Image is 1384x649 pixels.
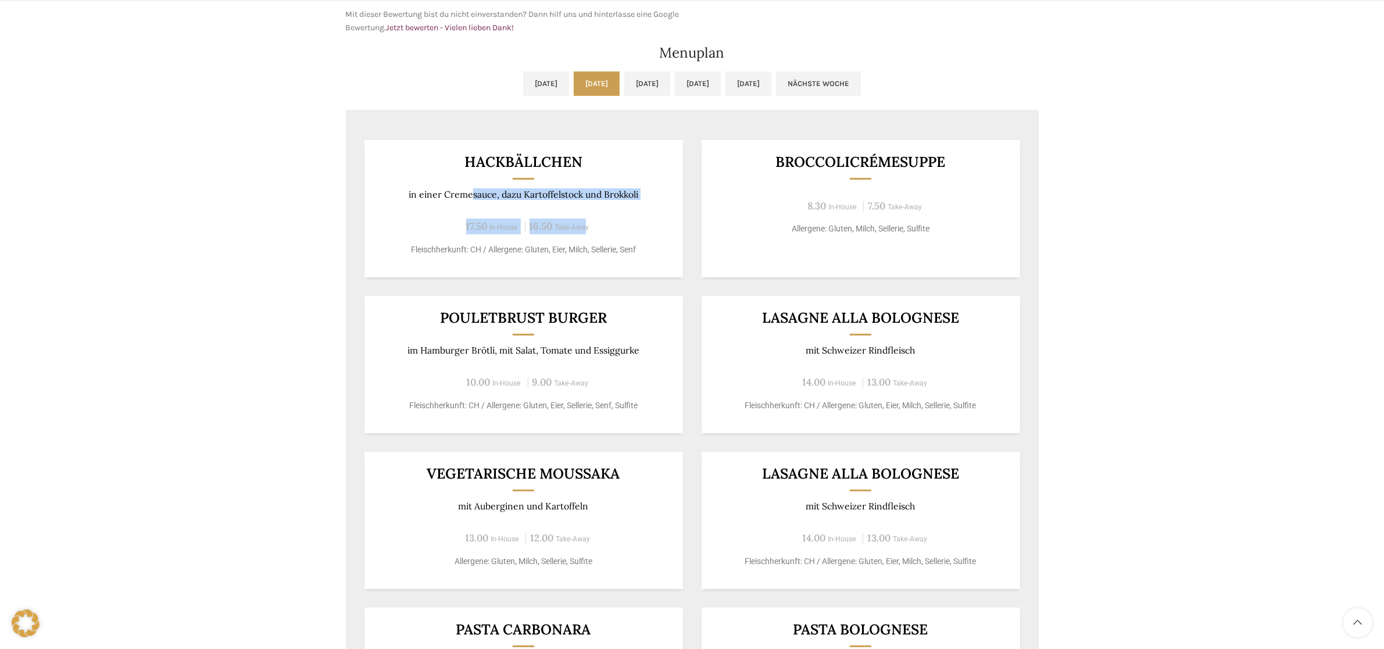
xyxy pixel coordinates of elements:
[530,532,553,544] span: 12.00
[378,555,668,568] p: Allergene: Gluten, Milch, Sellerie, Sulfite
[716,466,1006,481] h3: Lasagne alla Bolognese
[378,501,668,512] p: mit Auberginen und Kartoffeln
[1343,608,1372,637] a: Scroll to top button
[556,535,590,543] span: Take-Away
[378,244,668,256] p: Fleischherkunft: CH / Allergene: Gluten, Eier, Milch, Sellerie, Senf
[675,72,721,96] a: [DATE]
[802,376,825,388] span: 14.00
[378,345,668,356] p: im Hamburger Brötli, mit Salat, Tomate und Essiggurke
[523,72,569,96] a: [DATE]
[716,501,1006,512] p: mit Schweizer Rindfleisch
[378,622,668,637] h3: Pasta Carbonara
[725,72,771,96] a: [DATE]
[555,379,589,387] span: Take-Away
[467,376,491,388] span: 10.00
[716,622,1006,637] h3: Pasta Bolognese
[378,400,668,412] p: Fleischherkunft: CH / Allergene: Gluten, Eier, Sellerie, Senf, Sulfite
[888,203,922,211] span: Take-Away
[716,400,1006,412] p: Fleischherkunft: CH / Allergene: Gluten, Eier, Milch, Sellerie, Sulfite
[574,72,620,96] a: [DATE]
[867,376,891,388] span: 13.00
[491,535,519,543] span: In-House
[776,72,861,96] a: Nächste Woche
[490,223,518,231] span: In-House
[828,535,856,543] span: In-House
[465,532,488,544] span: 13.00
[532,376,552,388] span: 9.00
[530,220,553,233] span: 16.50
[893,379,927,387] span: Take-Away
[716,311,1006,325] h3: LASAGNE ALLA BOLOGNESE
[716,555,1006,568] p: Fleischherkunft: CH / Allergene: Gluten, Eier, Milch, Sellerie, Sulfite
[378,311,668,325] h3: Pouletbrust Burger
[828,203,857,211] span: In-House
[716,155,1006,169] h3: Broccolicrémesuppe
[868,199,885,212] span: 7.50
[802,532,825,544] span: 14.00
[346,46,1039,60] h2: Menuplan
[893,535,927,543] span: Take-Away
[378,155,668,169] h3: Hackbällchen
[624,72,670,96] a: [DATE]
[716,223,1006,235] p: Allergene: Gluten, Milch, Sellerie, Sulfite
[716,345,1006,356] p: mit Schweizer Rindfleisch
[378,466,668,481] h3: Vegetarische Moussaka
[555,223,589,231] span: Take-Away
[378,189,668,200] p: in einer Cremesauce, dazu Kartoffelstock und Brokkoli
[867,532,891,544] span: 13.00
[828,379,856,387] span: In-House
[466,220,488,233] span: 17.50
[387,23,514,33] a: Jetzt bewerten - Vielen lieben Dank!
[346,8,686,34] p: Mit dieser Bewertung bist du nicht einverstanden? Dann hilf uns und hinterlasse eine Google Bewer...
[493,379,521,387] span: In-House
[807,199,826,212] span: 8.30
